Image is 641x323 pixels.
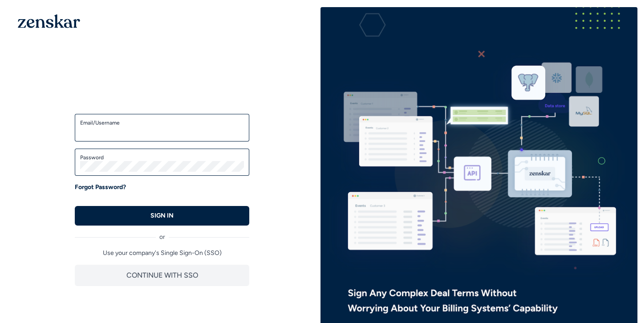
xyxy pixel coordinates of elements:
[75,265,249,286] button: CONTINUE WITH SSO
[80,154,244,161] label: Password
[75,249,249,258] p: Use your company's Single Sign-On (SSO)
[80,119,244,126] label: Email/Username
[18,14,80,28] img: 1OGAJ2xQqyY4LXKgY66KYq0eOWRCkrZdAb3gUhuVAqdWPZE9SRJmCz+oDMSn4zDLXe31Ii730ItAGKgCKgCCgCikA4Av8PJUP...
[75,226,249,242] div: or
[75,183,126,192] a: Forgot Password?
[150,211,174,220] p: SIGN IN
[75,206,249,226] button: SIGN IN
